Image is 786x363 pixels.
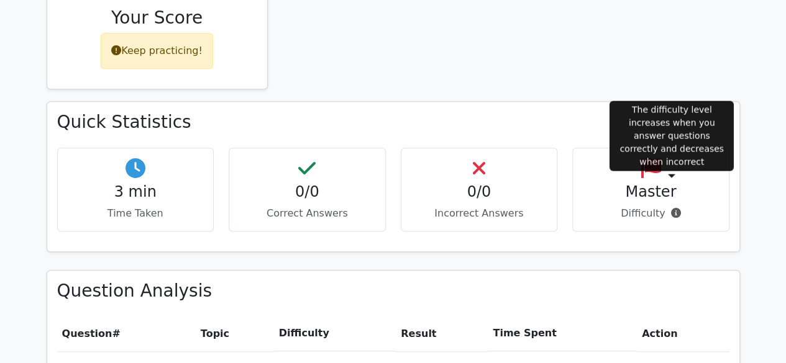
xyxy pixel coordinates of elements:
[583,206,719,221] p: Difficulty
[101,33,213,69] div: Keep practicing!
[488,316,637,351] th: Time Spent
[62,328,112,339] span: Question
[57,316,196,351] th: #
[57,280,729,302] h3: Question Analysis
[196,316,274,351] th: Topic
[68,206,204,221] p: Time Taken
[610,101,734,171] div: The difficulty level increases when you answer questions correctly and decreases when incorrect
[411,183,547,201] h4: 0/0
[57,7,257,29] h3: Your Score
[637,316,729,351] th: Action
[57,112,729,133] h3: Quick Statistics
[396,316,488,351] th: Result
[583,183,719,201] h4: Master
[68,183,204,201] h4: 3 min
[239,183,375,201] h4: 0/0
[239,206,375,221] p: Correct Answers
[274,316,396,351] th: Difficulty
[411,206,547,221] p: Incorrect Answers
